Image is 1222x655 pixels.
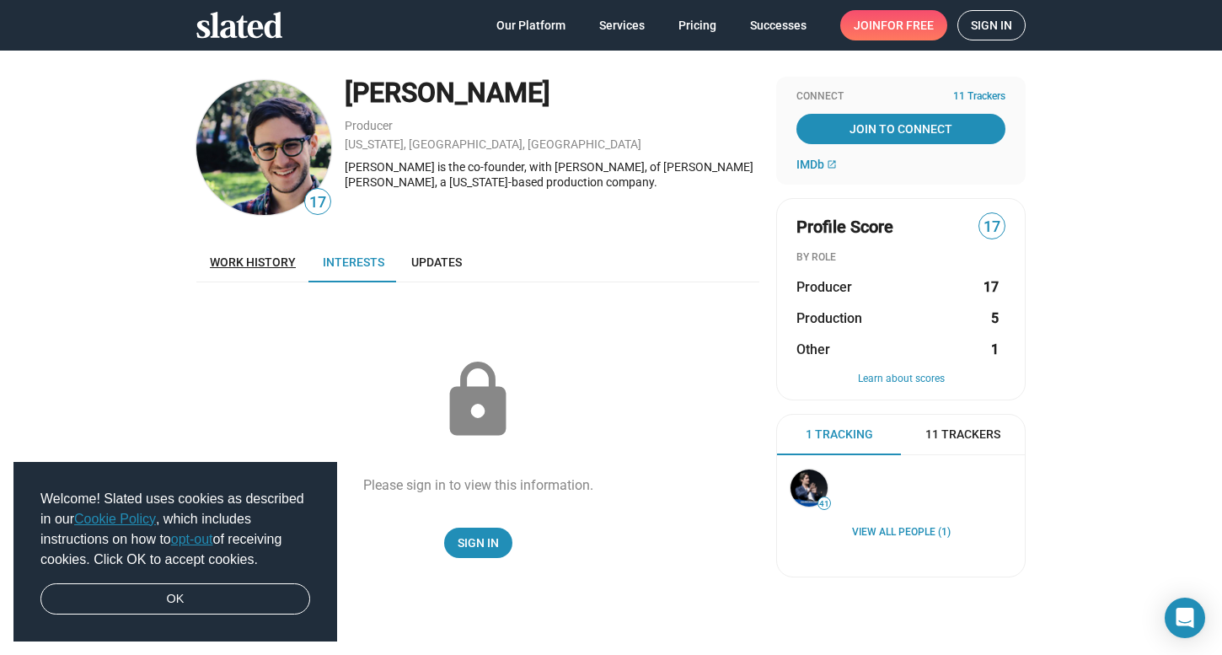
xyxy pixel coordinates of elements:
[854,10,934,40] span: Join
[74,512,156,526] a: Cookie Policy
[979,216,1005,239] span: 17
[796,309,862,327] span: Production
[196,80,331,215] img: Andrew Morrison
[796,158,824,171] span: IMDb
[411,255,462,269] span: Updates
[953,90,1005,104] span: 11 Trackers
[750,10,807,40] span: Successes
[309,242,398,282] a: Interests
[796,251,1005,265] div: BY ROLE
[852,526,951,540] a: View all People (1)
[983,278,999,296] strong: 17
[791,470,828,507] img: Stephan Paternot
[800,114,1002,144] span: Join To Connect
[1165,598,1205,638] div: Open Intercom Messenger
[796,373,1005,386] button: Learn about scores
[196,242,309,282] a: Work history
[586,10,658,40] a: Services
[881,10,934,40] span: for free
[13,462,337,642] div: cookieconsent
[345,75,759,111] div: [PERSON_NAME]
[796,158,837,171] a: IMDb
[925,427,1000,443] span: 11 Trackers
[436,358,520,443] mat-icon: lock
[818,499,830,509] span: 41
[599,10,645,40] span: Services
[678,10,716,40] span: Pricing
[796,216,893,239] span: Profile Score
[991,341,999,358] strong: 1
[210,255,296,269] span: Work history
[171,532,213,546] a: opt-out
[971,11,1012,40] span: Sign in
[665,10,730,40] a: Pricing
[345,159,759,191] div: [PERSON_NAME] is the co-founder, with [PERSON_NAME], of [PERSON_NAME] [PERSON_NAME], a [US_STATE]...
[796,90,1005,104] div: Connect
[796,114,1005,144] a: Join To Connect
[737,10,820,40] a: Successes
[496,10,565,40] span: Our Platform
[840,10,947,40] a: Joinfor free
[398,242,475,282] a: Updates
[483,10,579,40] a: Our Platform
[957,10,1026,40] a: Sign in
[806,427,873,443] span: 1 Tracking
[323,255,384,269] span: Interests
[458,528,499,558] span: Sign In
[444,528,512,558] a: Sign In
[827,159,837,169] mat-icon: open_in_new
[991,309,999,327] strong: 5
[796,278,852,296] span: Producer
[345,119,393,132] a: Producer
[40,583,310,615] a: dismiss cookie message
[796,341,830,358] span: Other
[305,191,330,214] span: 17
[345,137,641,151] a: [US_STATE], [GEOGRAPHIC_DATA], [GEOGRAPHIC_DATA]
[363,476,593,494] div: Please sign in to view this information.
[40,489,310,570] span: Welcome! Slated uses cookies as described in our , which includes instructions on how to of recei...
